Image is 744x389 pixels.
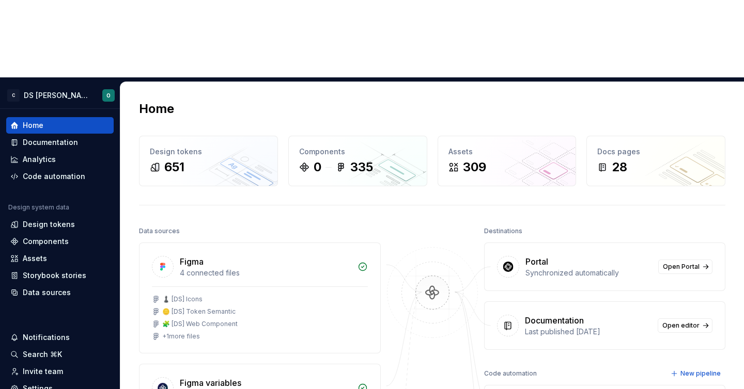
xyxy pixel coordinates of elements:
div: Design tokens [23,219,75,230]
div: + 1 more files [162,332,200,341]
a: Documentation [6,134,114,151]
div: Components [23,236,69,247]
div: ♟️ [DS] Icons [162,295,203,303]
a: Assets [6,250,114,267]
a: Design tokens651 [139,136,278,186]
div: 4 connected files [180,268,351,278]
a: Design tokens [6,216,114,233]
a: Open editor [658,318,712,333]
div: O [106,91,111,100]
div: Invite team [23,366,63,377]
div: Code automation [484,366,537,381]
div: Docs pages [597,147,715,157]
div: Code automation [23,171,85,182]
h2: Home [139,101,174,117]
div: 0 [314,159,321,175]
a: Open Portal [658,260,712,274]
a: Components [6,233,114,250]
div: Design tokens [150,147,267,157]
a: Components0335 [288,136,427,186]
span: Open Portal [663,263,700,271]
div: Data sources [23,287,71,298]
div: 309 [463,159,486,175]
div: DS [PERSON_NAME] [24,90,90,101]
button: CDS [PERSON_NAME]O [2,84,118,106]
div: Components [299,147,416,157]
div: Data sources [139,224,180,238]
div: Last published [DATE] [525,327,652,337]
div: Storybook stories [23,270,86,281]
a: Invite team [6,363,114,380]
span: Open editor [662,321,700,330]
button: Notifications [6,329,114,346]
span: New pipeline [680,369,721,378]
div: Assets [448,147,566,157]
a: Code automation [6,168,114,185]
div: Figma variables [180,377,241,389]
div: Documentation [525,314,584,327]
button: New pipeline [668,366,725,381]
div: Analytics [23,154,56,165]
div: Figma [180,255,204,268]
div: Portal [525,255,548,268]
div: 🪙 [DS] Token Semantic [162,307,236,316]
div: Destinations [484,224,522,238]
div: 335 [350,159,373,175]
div: Assets [23,253,47,264]
div: Search ⌘K [23,349,62,360]
button: Search ⌘K [6,346,114,363]
div: Documentation [23,137,78,148]
a: Data sources [6,284,114,301]
a: Storybook stories [6,267,114,284]
a: Docs pages28 [586,136,725,186]
div: Home [23,120,43,131]
div: Synchronized automatically [525,268,653,278]
a: Analytics [6,151,114,168]
div: 28 [612,159,627,175]
div: 🧩 [DS] Web Component [162,320,238,328]
div: C [7,89,20,102]
div: 651 [164,159,184,175]
div: Design system data [8,203,69,212]
a: Assets309 [438,136,577,186]
div: Notifications [23,332,70,343]
a: Figma4 connected files♟️ [DS] Icons🪙 [DS] Token Semantic🧩 [DS] Web Component+1more files [139,242,381,353]
a: Home [6,117,114,134]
